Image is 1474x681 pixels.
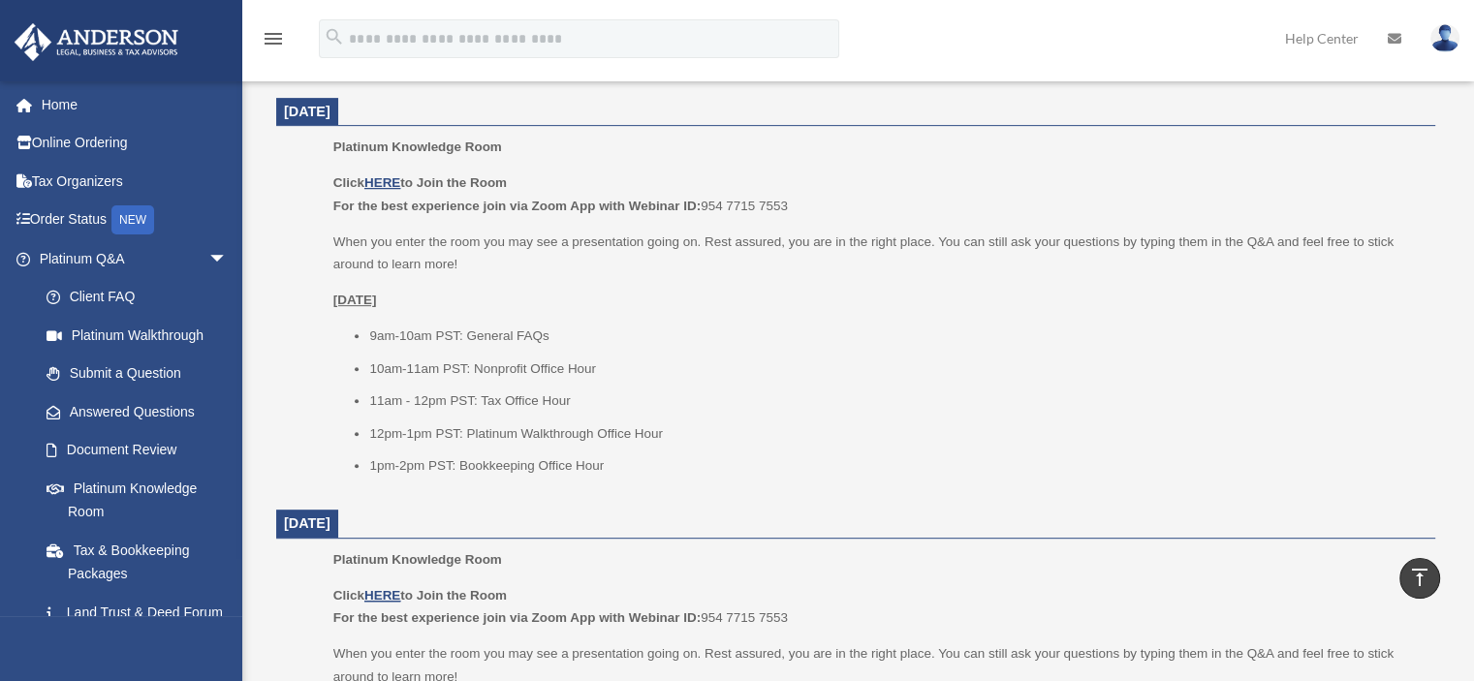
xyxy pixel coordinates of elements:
[27,278,257,317] a: Client FAQ
[333,139,502,154] span: Platinum Knowledge Room
[9,23,184,61] img: Anderson Advisors Platinum Portal
[333,175,507,190] b: Click to Join the Room
[369,389,1422,413] li: 11am - 12pm PST: Tax Office Hour
[27,392,257,431] a: Answered Questions
[27,593,257,632] a: Land Trust & Deed Forum
[333,171,1422,217] p: 954 7715 7553
[333,588,507,603] b: Click to Join the Room
[14,239,257,278] a: Platinum Q&Aarrow_drop_down
[14,124,257,163] a: Online Ordering
[14,85,257,124] a: Home
[27,531,257,593] a: Tax & Bookkeeping Packages
[333,293,377,307] u: [DATE]
[27,316,257,355] a: Platinum Walkthrough
[262,34,285,50] a: menu
[111,205,154,234] div: NEW
[1408,566,1431,589] i: vertical_align_top
[1399,558,1440,599] a: vertical_align_top
[284,515,330,531] span: [DATE]
[27,431,257,470] a: Document Review
[369,357,1422,381] li: 10am-11am PST: Nonprofit Office Hour
[262,27,285,50] i: menu
[208,239,247,279] span: arrow_drop_down
[14,162,257,201] a: Tax Organizers
[27,469,247,531] a: Platinum Knowledge Room
[333,584,1422,630] p: 954 7715 7553
[369,325,1422,348] li: 9am-10am PST: General FAQs
[369,454,1422,478] li: 1pm-2pm PST: Bookkeeping Office Hour
[333,552,502,567] span: Platinum Knowledge Room
[333,610,701,625] b: For the best experience join via Zoom App with Webinar ID:
[284,104,330,119] span: [DATE]
[1430,24,1459,52] img: User Pic
[333,231,1422,276] p: When you enter the room you may see a presentation going on. Rest assured, you are in the right p...
[27,355,257,393] a: Submit a Question
[14,201,257,240] a: Order StatusNEW
[333,199,701,213] b: For the best experience join via Zoom App with Webinar ID:
[364,588,400,603] a: HERE
[324,26,345,47] i: search
[369,422,1422,446] li: 12pm-1pm PST: Platinum Walkthrough Office Hour
[364,175,400,190] a: HERE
